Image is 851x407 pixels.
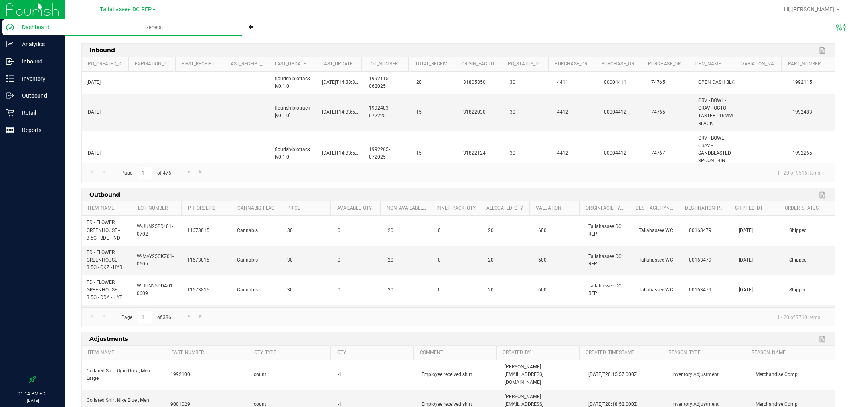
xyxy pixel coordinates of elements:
[584,305,634,335] td: Tallahassee DC REP
[317,72,364,94] td: [DATE]T14:33:31.000Z
[788,94,835,131] td: 1992483
[667,360,751,390] td: Inventory Adjustment
[734,246,784,275] td: [DATE]
[275,61,312,67] a: last_updated_by
[317,131,364,176] td: [DATE]T14:33:59.000Z
[14,91,62,100] p: Outbound
[65,19,242,36] a: General
[188,205,228,212] a: ph_orderID
[785,205,825,212] a: Order_Status
[333,246,383,275] td: 0
[508,61,545,67] a: po_status_id
[584,216,634,246] td: Tallahassee DC REP
[100,6,152,13] span: Tallahassee DC REP
[483,246,533,275] td: 20
[242,19,261,36] li: New tab
[669,350,742,356] a: reason_type
[228,61,265,67] a: last_receipt_timestamp
[232,216,282,246] td: Cannabis
[6,75,14,83] inline-svg: Inventory
[684,246,735,275] td: 00163479
[14,74,62,83] p: Inventory
[533,305,584,335] td: 1800
[4,390,62,397] p: 01:14 PM EDT
[364,94,411,131] td: 1992483-072225
[138,311,152,323] input: 1
[411,131,458,176] td: 15
[417,360,500,390] td: Employee received shirt
[270,131,317,176] td: flourish-biotrack [v0.1.0]
[734,275,784,305] td: [DATE]
[368,61,405,67] a: Lot_Number
[195,311,207,322] a: Go to the last page
[282,275,333,305] td: 30
[82,275,132,305] td: FD - FLOWER GREENHOUSE - 3.5G - DDA - HYB
[461,61,498,67] a: origin_facility_order_line_pk
[784,246,835,275] td: Shipped
[734,305,784,335] td: [DATE]
[182,61,219,67] a: first_receipt_timestamp
[87,332,130,345] span: Adjustments
[6,92,14,100] inline-svg: Outbound
[584,246,634,275] td: Tallahassee DC REP
[14,22,62,32] p: Dashboard
[584,275,634,305] td: Tallahassee DC REP
[82,305,132,335] td: FD - FLOWER GREENHOUSE - 3.5G - HTM - HYB
[287,205,328,212] a: Price
[646,72,693,94] td: 74765
[784,6,836,12] span: Hi, [PERSON_NAME]!
[232,305,282,335] td: Cannabis
[586,350,659,356] a: created_timestamp
[788,72,835,94] td: 1992115
[599,94,646,131] td: 00004412
[458,72,505,94] td: 31805850
[14,39,62,49] p: Analytics
[182,275,233,305] td: 11673815
[771,167,827,179] span: 1 - 20 of 9516 items
[433,216,484,246] td: 0
[552,94,599,131] td: 4412
[536,205,576,212] a: Valuation
[584,360,667,390] td: [DATE]T20:15:57.000Z
[586,205,626,212] a: originFacilityName
[648,61,685,67] a: purchase_order_line_pk
[601,61,638,67] a: purchase_order_id
[646,94,693,131] td: 74766
[505,72,552,94] td: 30
[232,246,282,275] td: Cannabis
[483,275,533,305] td: 20
[171,350,245,356] a: part_number
[634,246,684,275] td: Tallahassee WC
[693,72,740,94] td: GPEN DASH BLK
[433,305,484,335] td: 0
[685,205,725,212] a: destination_purchase_order_id
[82,360,166,390] td: Collared Shirt Ogio Grey , Men Large
[270,94,317,131] td: flourish-biotrack [v0.1.0]
[138,205,178,212] a: lot_number
[387,205,427,212] a: Non_Available_qty
[82,72,129,94] td: [DATE]
[134,24,174,31] span: General
[8,343,32,367] iframe: Resource center
[6,40,14,48] inline-svg: Analytics
[500,360,584,390] td: [PERSON_NAME][EMAIL_ADDRESS][DOMAIN_NAME]
[183,311,194,322] a: Go to the next page
[684,216,735,246] td: 00163479
[695,61,732,67] a: item_name
[132,246,182,275] td: W-MAY25CKZ01-0605
[88,61,125,67] a: PO_Created_Date
[282,246,333,275] td: 30
[411,94,458,131] td: 15
[333,275,383,305] td: 0
[505,131,552,176] td: 30
[317,94,364,131] td: [DATE]T14:33:59.000Z
[752,350,825,356] a: reason_name
[505,94,552,131] td: 30
[182,305,233,335] td: 11673815
[817,334,829,344] a: Export to Excel
[483,216,533,246] td: 20
[784,305,835,335] td: Shipped
[182,246,233,275] td: 11673815
[270,72,317,94] td: flourish-biotrack [v0.1.0]
[420,350,493,356] a: comment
